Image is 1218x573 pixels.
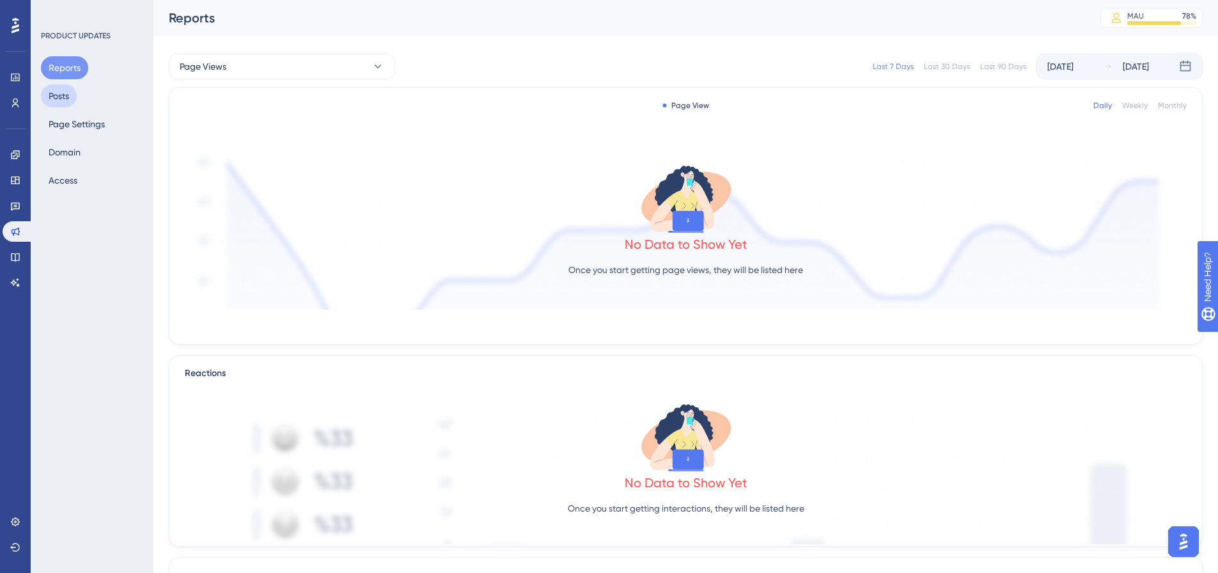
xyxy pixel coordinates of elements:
p: Once you start getting interactions, they will be listed here [568,501,804,516]
div: Page View [662,100,709,111]
div: Monthly [1158,100,1187,111]
div: Last 7 Days [873,61,914,72]
button: Page Settings [41,113,113,136]
div: [DATE] [1123,59,1149,74]
button: Access [41,169,85,192]
span: Page Views [180,59,226,74]
div: 78 % [1182,11,1196,21]
div: Last 90 Days [980,61,1026,72]
span: Need Help? [30,3,80,19]
div: PRODUCT UPDATES [41,31,111,41]
p: Once you start getting page views, they will be listed here [568,262,803,278]
div: No Data to Show Yet [625,474,747,492]
button: Page Views [169,54,395,79]
div: No Data to Show Yet [625,235,747,253]
div: Daily [1093,100,1112,111]
button: Reports [41,56,88,79]
button: Posts [41,84,77,107]
iframe: UserGuiding AI Assistant Launcher [1164,522,1203,561]
div: MAU [1127,11,1144,21]
div: [DATE] [1047,59,1074,74]
div: Last 30 Days [924,61,970,72]
div: Reports [169,9,1068,27]
div: Weekly [1122,100,1148,111]
div: Reactions [185,366,1187,381]
button: Domain [41,141,88,164]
